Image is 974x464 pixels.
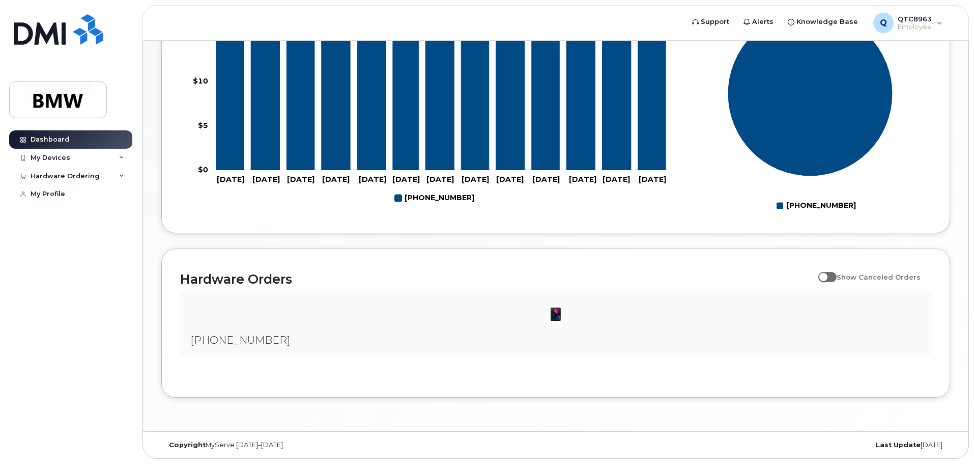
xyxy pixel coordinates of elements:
span: Show Canceled Orders [837,273,921,281]
tspan: [DATE] [426,175,454,184]
g: Legend [395,189,474,207]
tspan: [DATE] [603,175,630,184]
tspan: $0 [198,165,208,174]
g: Series [728,11,893,176]
img: image20231002-3703462-1ig824h.jpeg [546,304,566,324]
strong: Last Update [876,441,921,449]
span: QTC8963 [898,15,932,23]
span: Alerts [752,17,774,27]
tspan: [DATE] [217,175,244,184]
span: Q [880,17,887,29]
a: Alerts [736,12,781,32]
tspan: [DATE] [532,175,560,184]
a: Knowledge Base [781,12,865,32]
iframe: Messenger Launcher [930,420,966,456]
a: Support [685,12,736,32]
tspan: $10 [193,76,208,86]
g: 864-867-9221 [395,189,474,207]
tspan: [DATE] [287,175,314,184]
span: Employee [898,23,932,31]
tspan: [DATE] [462,175,489,184]
tspan: [DATE] [639,175,666,184]
h2: Hardware Orders [180,271,813,287]
tspan: $5 [198,121,208,130]
tspan: [DATE] [496,175,524,184]
tspan: [DATE] [252,175,280,184]
tspan: [DATE] [322,175,350,184]
div: MyServe [DATE]–[DATE] [161,441,424,449]
input: Show Canceled Orders [818,267,826,276]
g: 864-867-9221 [216,5,666,170]
tspan: [DATE] [569,175,596,184]
g: Chart [728,11,893,214]
span: Knowledge Base [796,17,858,27]
div: QTC8963 [866,13,950,33]
span: [PHONE_NUMBER] [190,334,290,346]
tspan: [DATE] [359,175,386,184]
tspan: $15 [193,32,208,41]
g: Legend [777,197,856,214]
tspan: [DATE] [392,175,420,184]
strong: Copyright [169,441,206,449]
div: [DATE] [687,441,950,449]
span: Support [701,17,729,27]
